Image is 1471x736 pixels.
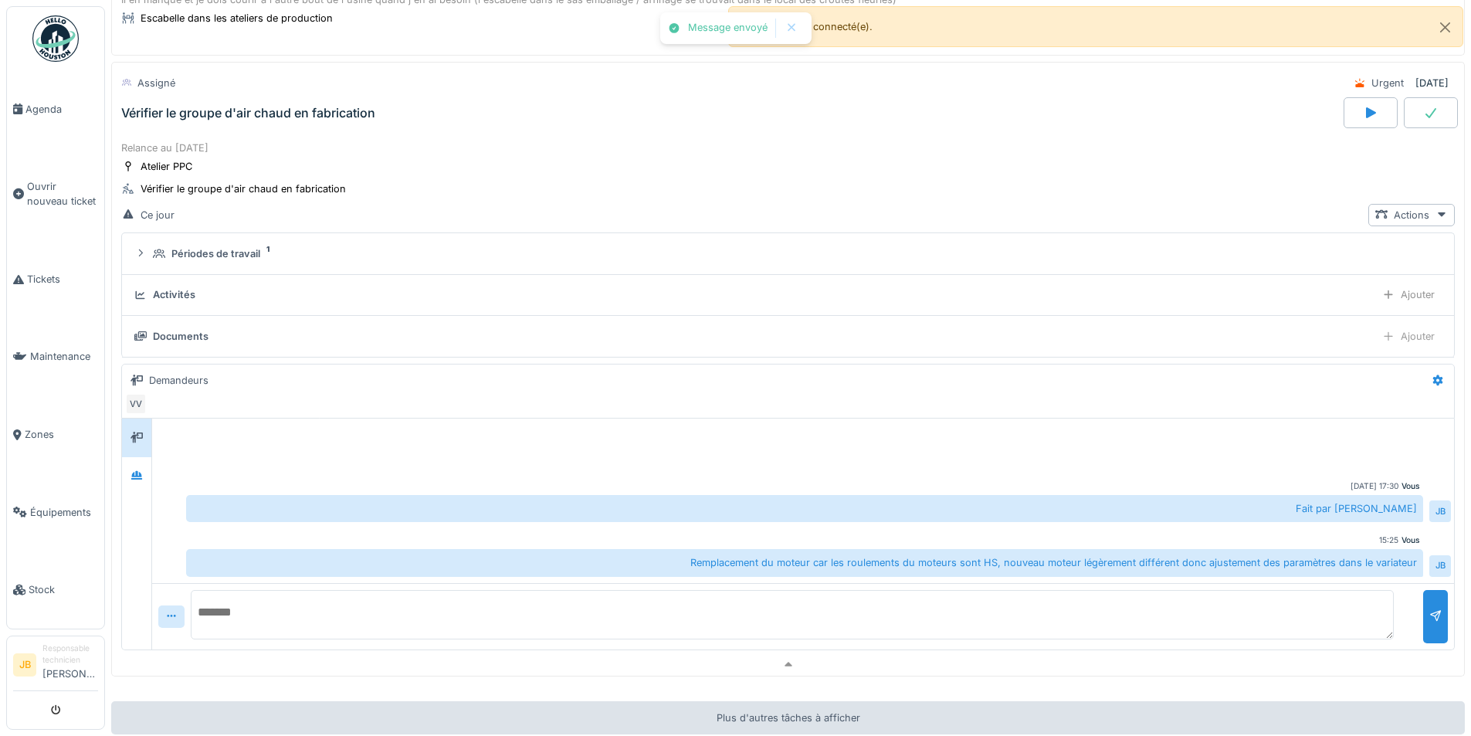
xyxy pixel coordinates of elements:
div: Assigné [137,76,175,90]
div: Remplacement du moteur car les roulements du moteurs sont HS, nouveau moteur légèrement différent... [186,549,1423,576]
div: Activités [153,287,195,302]
div: Demandeurs [149,373,208,388]
summary: ActivitésAjouter [128,281,1448,310]
span: Zones [25,427,98,442]
div: Périodes de travail [171,246,260,261]
div: Atelier PPC [141,159,192,174]
div: Ajouter [1375,325,1442,348]
div: Plus d'autres tâches à afficher [111,701,1465,734]
div: Documents [153,329,208,344]
div: Escabelle dans les ateliers de production [141,11,333,25]
div: VV [125,393,147,415]
a: Maintenance [7,318,104,396]
div: Vous [1402,480,1420,492]
span: Stock [29,582,98,597]
a: Ouvrir nouveau ticket [7,148,104,241]
div: Fait par [PERSON_NAME] [186,495,1423,522]
a: Zones [7,395,104,473]
div: JB [1429,555,1451,577]
div: Vérifier le groupe d'air chaud en fabrication [141,181,346,196]
span: Tickets [27,272,98,287]
a: JB Responsable technicien[PERSON_NAME] [13,643,98,691]
div: Vous [1402,534,1420,546]
a: Stock [7,551,104,629]
span: Équipements [30,505,98,520]
img: Badge_color-CXgf-gQk.svg [32,15,79,62]
span: Ouvrir nouveau ticket [27,179,98,209]
div: [DATE] [1415,76,1449,90]
div: Message envoyé [688,22,768,35]
div: Vous êtes déjà connecté(e). [728,6,1464,47]
button: Close [1428,7,1463,48]
span: Agenda [25,102,98,117]
li: JB [13,653,36,677]
div: Ce jour [141,208,175,222]
div: Ajouter [1375,283,1442,306]
a: Équipements [7,473,104,551]
summary: Périodes de travail1 [128,239,1448,268]
a: Tickets [7,240,104,318]
div: Responsable technicien [42,643,98,666]
span: Maintenance [30,349,98,364]
div: Relance au [DATE] [121,141,1455,155]
summary: DocumentsAjouter [128,322,1448,351]
div: 15:25 [1379,534,1398,546]
div: [DATE] 17:30 [1351,480,1398,492]
li: [PERSON_NAME] [42,643,98,687]
div: Vérifier le groupe d'air chaud en fabrication [121,106,375,120]
a: Agenda [7,70,104,148]
div: Actions [1368,204,1455,226]
div: JB [1429,500,1451,522]
div: Urgent [1371,76,1404,90]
